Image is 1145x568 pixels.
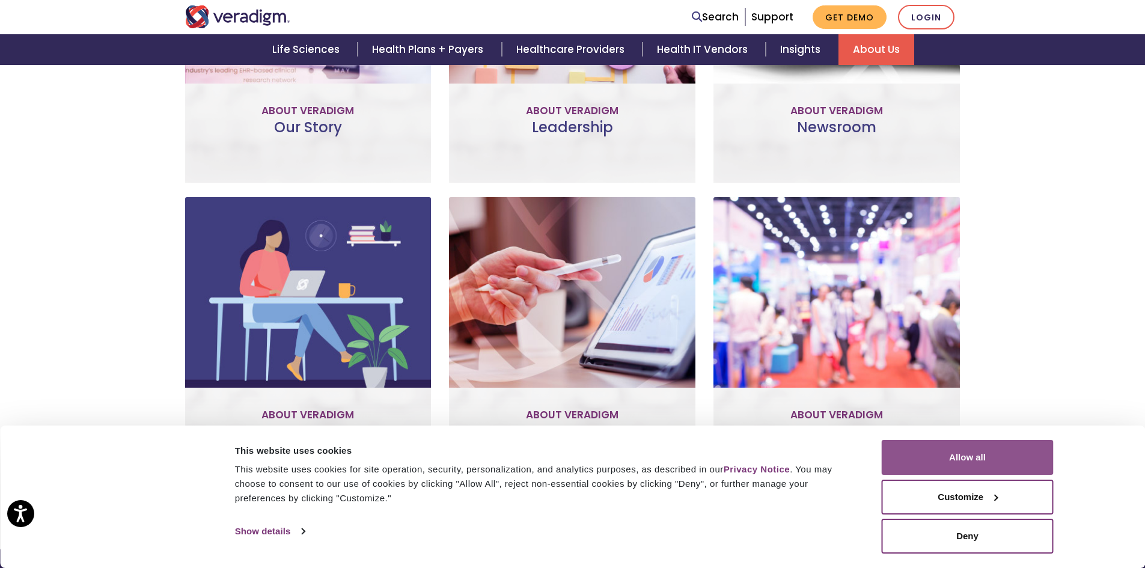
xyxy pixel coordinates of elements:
p: About Veradigm [195,103,422,119]
a: Get Demo [813,5,887,29]
button: Customize [882,480,1054,515]
h3: Leadership [459,119,686,154]
a: Login [898,5,954,29]
a: About Us [838,34,914,65]
h3: Newsroom [723,119,950,154]
a: Show details [235,522,305,540]
button: Allow all [882,440,1054,475]
a: Health IT Vendors [643,34,766,65]
a: Health Plans + Payers [358,34,501,65]
img: Veradigm logo [185,5,290,28]
p: About Veradigm [459,407,686,423]
a: Privacy Notice [724,464,790,474]
a: Support [751,10,793,24]
div: This website uses cookies for site operation, security, personalization, and analytics purposes, ... [235,462,855,505]
p: About Veradigm [195,407,422,423]
a: Insights [766,34,838,65]
p: About Veradigm [723,103,950,119]
p: About Veradigm [459,103,686,119]
h3: Careers [195,424,422,459]
button: Deny [882,519,1054,554]
h3: Our Story [195,119,422,154]
div: This website uses cookies [235,444,855,458]
a: Search [692,9,739,25]
a: Life Sciences [258,34,358,65]
iframe: Drift Chat Widget [914,481,1131,554]
h3: Meet the Experts [459,424,686,459]
a: Healthcare Providers [502,34,643,65]
p: About Veradigm [723,407,950,423]
h3: Events [723,424,950,459]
